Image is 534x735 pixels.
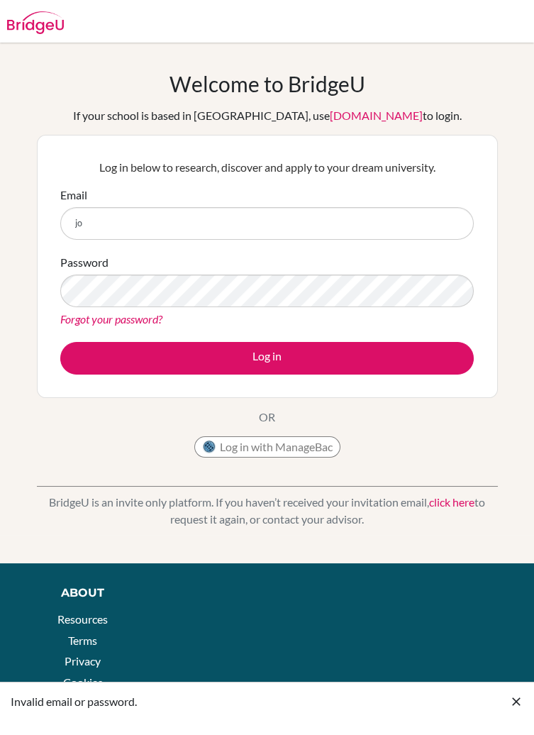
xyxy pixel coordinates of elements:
[32,585,133,602] div: About
[259,409,275,426] p: OR
[37,494,498,528] p: BridgeU is an invite only platform. If you haven’t received your invitation email, to request it ...
[330,109,423,122] a: [DOMAIN_NAME]
[429,495,474,509] a: click here
[60,254,109,271] label: Password
[60,312,162,326] a: Forgot your password?
[73,107,462,124] div: If your school is based in [GEOGRAPHIC_DATA], use to login.
[68,634,97,647] a: Terms
[169,71,365,96] h1: Welcome to BridgeU
[60,159,474,176] p: Log in below to research, discover and apply to your dream university.
[60,187,87,204] label: Email
[63,675,103,689] a: Cookies
[7,11,64,34] img: Bridge-U
[11,693,509,710] div: Invalid email or password.
[60,342,474,375] button: Log in
[194,436,340,458] button: Log in with ManageBac
[65,654,101,668] a: Privacy
[57,612,108,626] a: Resources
